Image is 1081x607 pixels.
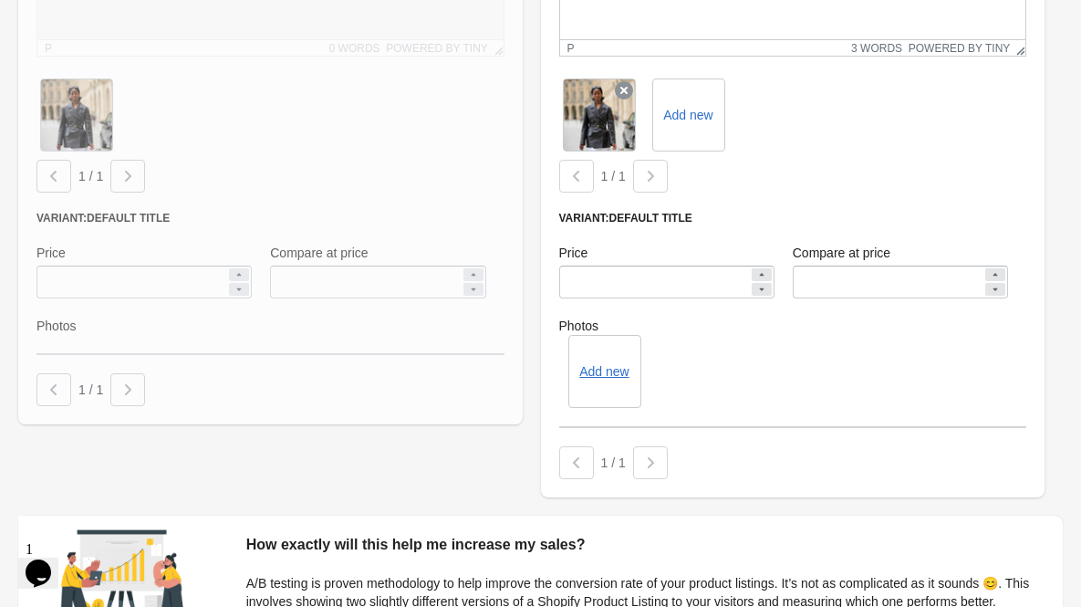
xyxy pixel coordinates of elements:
label: Compare at price [793,244,890,262]
div: Resize [1010,40,1025,56]
span: 1 / 1 [601,455,626,470]
button: Add new [579,364,629,379]
span: 1 / 1 [78,382,103,397]
iframe: chat widget [18,534,77,589]
span: 1 / 1 [601,169,626,183]
span: 1 / 1 [78,169,103,183]
label: Price [559,244,588,262]
label: Add new [663,106,712,124]
button: 3 words [851,42,902,55]
div: How exactly will this help me increase my sales? [246,534,1045,556]
div: Variant: Default Title [559,211,1027,225]
div: p [567,42,575,55]
label: Photos [559,317,1027,335]
a: Powered by Tiny [909,42,1011,55]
